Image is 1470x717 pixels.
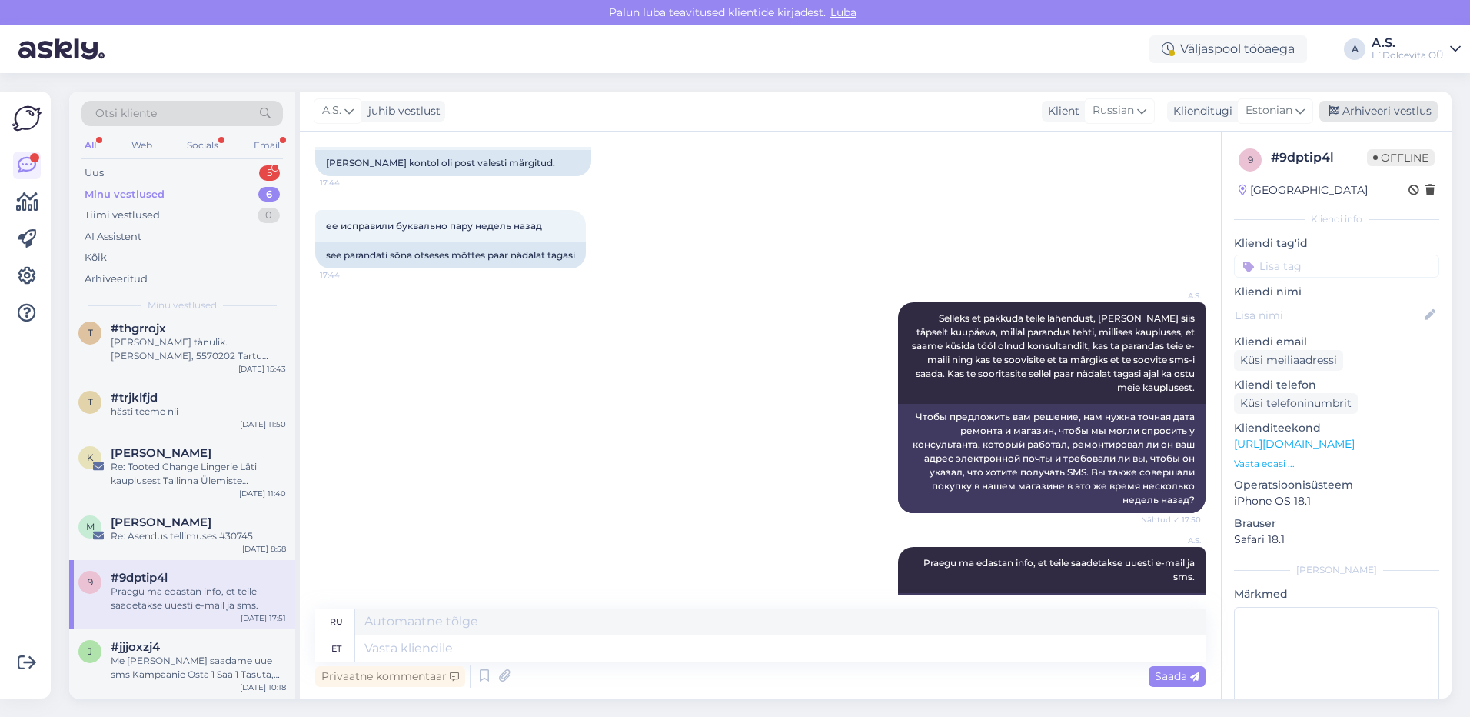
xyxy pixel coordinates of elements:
span: Nähtud ✓ 17:50 [1141,514,1201,525]
span: ее исправили буквально пару недель назад [326,220,542,232]
div: A [1344,38,1365,60]
a: A.S.L´Dolcevita OÜ [1372,37,1461,62]
span: Maarja Nõmm [111,515,211,529]
p: Vaata edasi ... [1234,457,1439,471]
a: [URL][DOMAIN_NAME] [1234,437,1355,451]
span: Estonian [1246,102,1292,119]
div: [PERSON_NAME] kontol oli post valesti märgitud. [315,150,591,176]
span: Otsi kliente [95,105,157,122]
p: Kliendi tag'id [1234,235,1439,252]
span: Praegu ma edastan info, et teile saadetakse uuesti e-mail ja sms. [923,557,1197,582]
span: Selleks et pakkuda teile lahendust, [PERSON_NAME] siis täpselt kuupäeva, millal parandus tehti, m... [912,312,1197,393]
div: Väljaspool tööaega [1149,35,1307,63]
input: Lisa tag [1234,255,1439,278]
span: A.S. [322,102,341,119]
span: K [87,452,94,463]
span: t [88,396,93,408]
p: Kliendi email [1234,334,1439,350]
div: Arhiveeritud [85,272,148,287]
div: Minu vestlused [85,187,165,202]
div: [DATE] 15:43 [238,363,286,375]
div: Re: Tooted Change Lingerie Läti kauplusest Tallinna Ülemiste kauplusesse on kohal [111,460,286,488]
p: Kliendi nimi [1234,284,1439,300]
div: Küsi telefoninumbrit [1234,393,1358,414]
span: t [88,327,93,338]
div: 5 [259,165,280,181]
div: В настоящее время я пересылаю информацию о том, что вам снова будет отправлено электронное письмо... [898,593,1206,647]
div: Tiimi vestlused [85,208,160,223]
span: 17:44 [320,269,377,281]
div: 0 [258,208,280,223]
span: 17:44 [320,177,377,188]
div: 6 [258,187,280,202]
span: Kristi Treu [111,446,211,460]
p: Klienditeekond [1234,420,1439,436]
div: Re: Asendus tellimuses #30745 [111,529,286,543]
div: Kliendi info [1234,212,1439,226]
div: A.S. [1372,37,1444,49]
span: #thgrrojx [111,322,166,335]
div: L´Dolcevita OÜ [1372,49,1444,62]
div: juhib vestlust [362,103,441,119]
div: ru [330,609,343,635]
span: Saada [1155,669,1199,683]
p: iPhone OS 18.1 [1234,493,1439,509]
p: Brauser [1234,515,1439,532]
div: [DATE] 10:18 [240,682,286,693]
div: AI Assistent [85,229,141,245]
p: Operatsioonisüsteem [1234,477,1439,493]
span: #9dptip4l [111,571,168,585]
span: 9 [1248,154,1253,165]
span: j [88,645,92,657]
span: #trjklfjd [111,391,158,405]
div: [DATE] 11:50 [240,419,286,430]
div: see parandati sõna otseses mõttes paar nädalat tagasi [315,242,586,268]
div: Küsi meiliaadressi [1234,350,1343,371]
div: [DATE] 8:58 [242,543,286,555]
div: [PERSON_NAME] [1234,563,1439,577]
span: Russian [1093,102,1134,119]
div: Me [PERSON_NAME] saadame uue sms Kampaanie Osta 1 Saa 1 Tasuta, palun andke teada kas see [PERSON... [111,654,286,682]
div: # 9dptip4l [1271,148,1367,167]
div: [GEOGRAPHIC_DATA] [1239,182,1368,198]
span: Minu vestlused [148,298,217,312]
div: Web [128,135,155,155]
div: Klient [1042,103,1079,119]
div: Чтобы предложить вам решение, нам нужна точная дата ремонта и магазин, чтобы мы могли спросить у ... [898,404,1206,513]
span: Offline [1367,149,1435,166]
div: Uus [85,165,104,181]
div: hästi teeme nii [111,405,286,419]
p: Kliendi telefon [1234,377,1439,393]
div: Socials [184,135,221,155]
span: Luba [826,5,861,19]
span: 9 [88,576,93,588]
div: Email [251,135,283,155]
span: M [86,521,95,532]
div: Privaatne kommentaar [315,666,465,687]
div: Arhiveeri vestlus [1319,101,1438,122]
img: Askly Logo [12,104,42,133]
div: [DATE] 11:40 [239,488,286,499]
div: [PERSON_NAME] tänulik. [PERSON_NAME], 5570202 Tartu kauplusega ei ole ühendust võtnud. Kas saaksi... [111,335,286,363]
div: Praegu ma edastan info, et teile saadetakse uuesti e-mail ja sms. [111,585,286,612]
input: Lisa nimi [1235,307,1422,324]
div: Klienditugi [1167,103,1232,119]
div: Kõik [85,250,107,265]
span: A.S. [1143,290,1201,302]
div: All [81,135,99,155]
span: #jjjoxzj4 [111,640,160,654]
div: et [331,635,341,662]
div: [DATE] 17:51 [241,612,286,624]
span: A.S. [1143,535,1201,546]
p: Märkmed [1234,586,1439,602]
p: Safari 18.1 [1234,532,1439,548]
